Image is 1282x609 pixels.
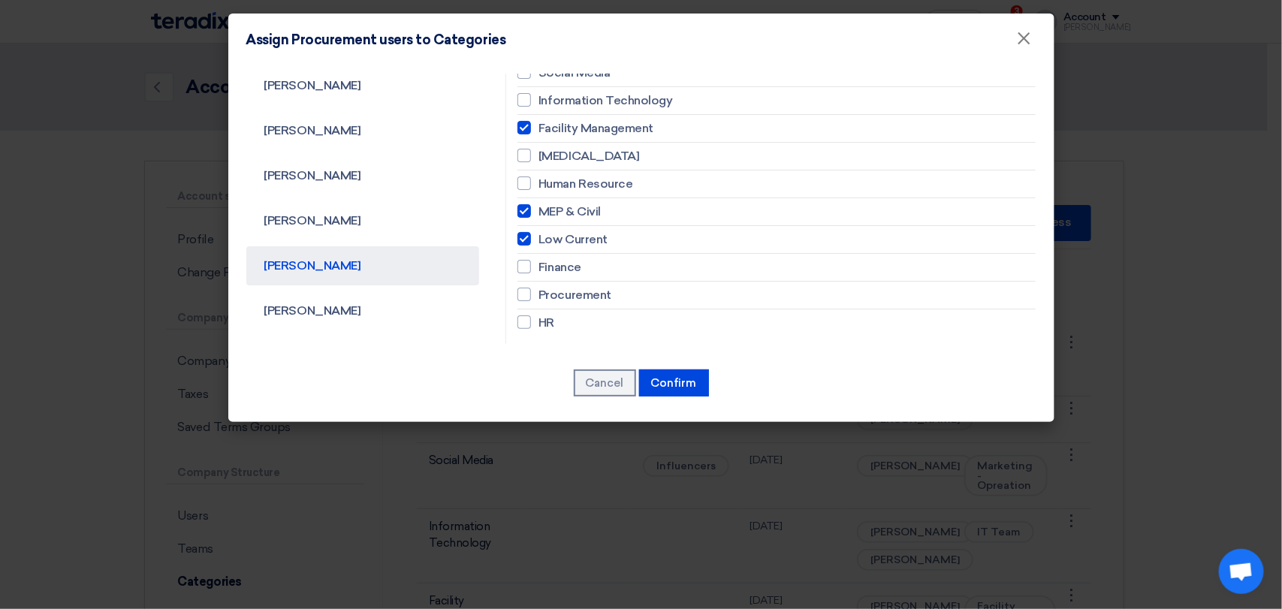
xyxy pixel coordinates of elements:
[538,92,672,110] span: Information Technology
[1017,27,1032,57] span: ×
[538,203,601,221] span: MEP & Civil
[538,119,653,137] span: Facility Management
[1219,549,1264,594] a: Open chat
[246,291,480,330] a: [PERSON_NAME]
[538,147,639,165] span: [MEDICAL_DATA]
[538,286,611,304] span: Procurement
[246,66,480,105] a: [PERSON_NAME]
[246,246,480,285] a: [PERSON_NAME]
[246,156,480,195] a: [PERSON_NAME]
[246,111,480,150] a: [PERSON_NAME]
[538,231,608,249] span: Low Current
[246,32,506,48] h4: Assign Procurement users to Categories
[574,369,636,396] button: Cancel
[246,201,480,240] a: [PERSON_NAME]
[538,258,581,276] span: Finance
[538,175,632,193] span: Human Resource
[538,314,554,332] span: HR
[639,369,709,396] button: Confirm
[1005,24,1044,54] button: Close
